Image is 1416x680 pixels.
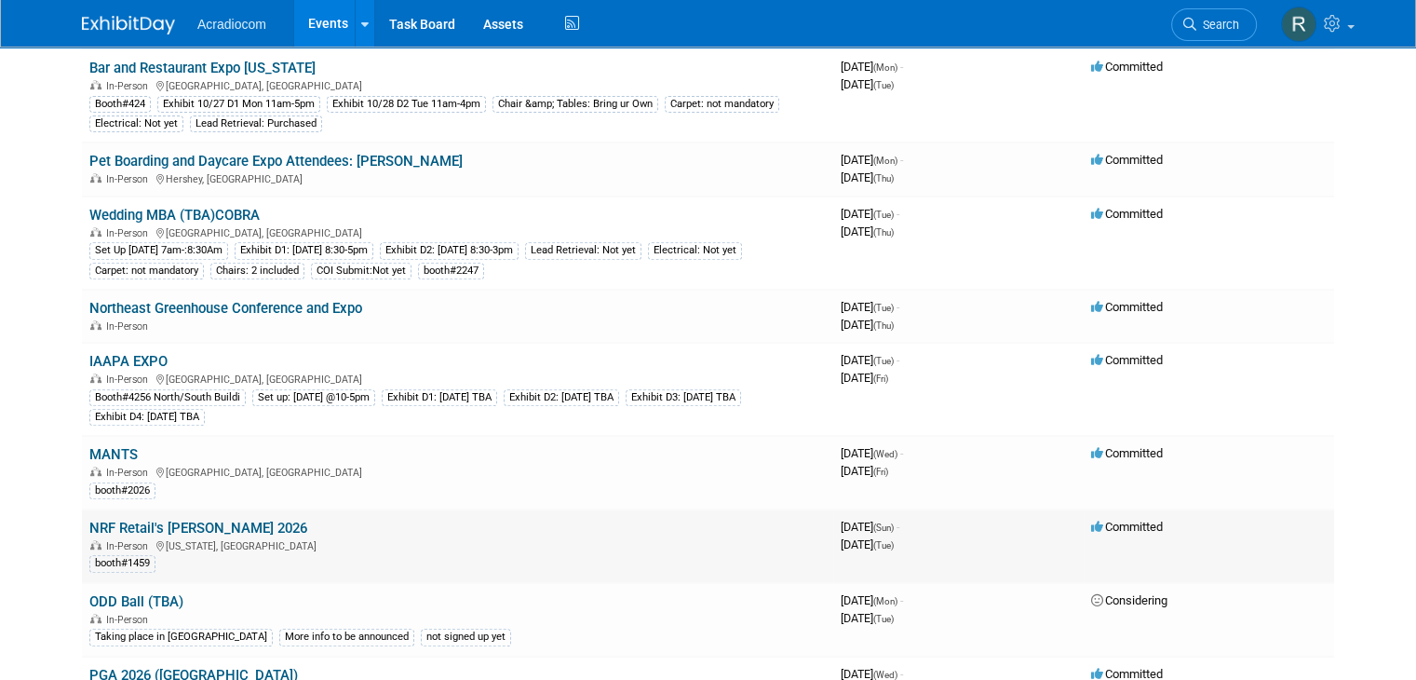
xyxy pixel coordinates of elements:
span: [DATE] [841,464,888,478]
span: Committed [1091,153,1163,167]
img: In-Person Event [90,374,101,383]
img: In-Person Event [90,80,101,89]
span: (Tue) [873,614,894,624]
span: (Tue) [873,303,894,313]
div: not signed up yet [421,629,511,646]
div: booth#2026 [89,483,155,499]
div: [GEOGRAPHIC_DATA], [GEOGRAPHIC_DATA] [89,371,826,386]
span: [DATE] [841,537,894,551]
span: (Sun) [873,523,894,533]
span: - [900,153,903,167]
span: [DATE] [841,353,899,367]
img: In-Person Event [90,320,101,330]
span: - [897,207,899,221]
div: Electrical: Not yet [89,116,183,132]
span: (Tue) [873,356,894,366]
span: (Fri) [873,467,888,477]
div: [GEOGRAPHIC_DATA], [GEOGRAPHIC_DATA] [89,77,826,92]
div: Lead Retrieval: Purchased [190,116,322,132]
a: Pet Boarding and Daycare Expo Attendees: [PERSON_NAME] [89,153,463,170]
span: Committed [1091,353,1163,367]
span: Search [1196,18,1239,32]
span: [DATE] [841,371,888,385]
span: In-Person [106,614,154,626]
span: Committed [1091,446,1163,460]
div: [US_STATE], [GEOGRAPHIC_DATA] [89,537,826,552]
span: [DATE] [841,318,894,332]
span: Considering [1091,593,1167,607]
span: (Wed) [873,670,897,680]
span: Committed [1091,520,1163,534]
img: Ronald Tralle [1281,7,1316,42]
div: Exhibit D1: [DATE] TBA [382,389,497,406]
span: - [897,353,899,367]
div: Exhibit 10/27 D1 Mon 11am-5pm [157,96,320,113]
span: Committed [1091,207,1163,221]
span: In-Person [106,540,154,552]
span: [DATE] [841,60,903,74]
span: (Wed) [873,449,897,459]
span: [DATE] [841,153,903,167]
span: (Mon) [873,62,897,73]
div: [GEOGRAPHIC_DATA], [GEOGRAPHIC_DATA] [89,224,826,239]
span: (Mon) [873,596,897,606]
span: (Thu) [873,173,894,184]
span: [DATE] [841,300,899,314]
a: IAAPA EXPO [89,353,168,370]
a: ODD Ball (TBA) [89,593,183,610]
div: Set Up [DATE] 7am-:8:30Am [89,242,228,259]
span: In-Person [106,374,154,386]
span: [DATE] [841,207,899,221]
div: Exhibit 10/28 D2 Tue 11am-4pm [327,96,486,113]
div: Set up: [DATE] @10-5pm [252,389,375,406]
div: booth#1459 [89,555,155,572]
img: In-Person Event [90,614,101,623]
div: Exhibit D4: [DATE] TBA [89,409,205,426]
div: Exhibit D2: [DATE] 8:30-3pm [380,242,519,259]
a: Search [1171,8,1257,41]
div: Carpet: not mandatory [89,263,204,279]
span: (Tue) [873,540,894,551]
span: - [897,520,899,534]
a: Wedding MBA (TBA)COBRA [89,207,260,224]
div: Booth#4256 North/South Buildi [89,389,246,406]
span: In-Person [106,227,154,239]
span: [DATE] [841,170,894,184]
img: In-Person Event [90,173,101,183]
div: [GEOGRAPHIC_DATA], [GEOGRAPHIC_DATA] [89,464,826,479]
img: ExhibitDay [82,16,175,34]
div: COI Submit:Not yet [311,263,411,279]
a: Northeast Greenhouse Conference and Expo [89,300,362,317]
img: In-Person Event [90,227,101,237]
span: (Fri) [873,374,888,384]
span: Acradiocom [197,17,266,32]
img: In-Person Event [90,467,101,476]
span: [DATE] [841,224,894,238]
span: [DATE] [841,611,894,625]
span: (Thu) [873,320,894,331]
span: - [900,593,903,607]
span: - [897,300,899,314]
span: (Tue) [873,210,894,220]
div: Taking place in [GEOGRAPHIC_DATA] [89,629,273,646]
a: MANTS [89,446,138,463]
span: [DATE] [841,77,894,91]
div: Hershey, [GEOGRAPHIC_DATA] [89,170,826,185]
span: [DATE] [841,520,899,534]
span: - [900,446,903,460]
span: In-Person [106,173,154,185]
a: Bar and Restaurant Expo [US_STATE] [89,60,316,76]
span: Committed [1091,60,1163,74]
span: - [900,60,903,74]
span: (Mon) [873,156,897,166]
div: Carpet: not mandatory [665,96,779,113]
div: booth#2247 [418,263,484,279]
div: Electrical: Not yet [648,242,742,259]
div: More info to be announced [279,629,414,646]
span: In-Person [106,320,154,333]
a: NRF Retail's [PERSON_NAME] 2026 [89,520,307,537]
div: Exhibit D2: [DATE] TBA [504,389,619,406]
div: Lead Retrieval: Not yet [525,242,641,259]
div: Exhibit D1: [DATE] 8:30-5pm [235,242,373,259]
span: (Tue) [873,80,894,90]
